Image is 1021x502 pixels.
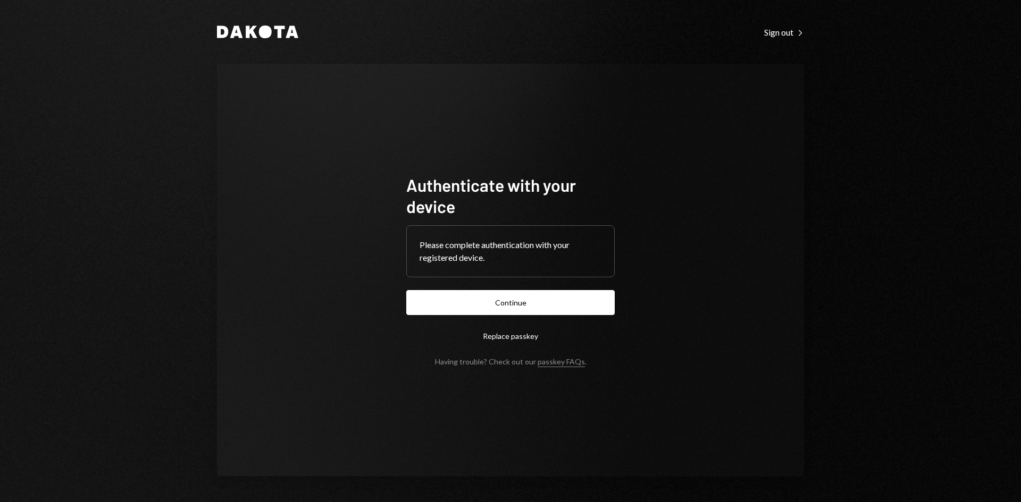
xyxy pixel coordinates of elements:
[420,239,601,264] div: Please complete authentication with your registered device.
[764,26,804,38] a: Sign out
[538,357,585,367] a: passkey FAQs
[406,174,615,217] h1: Authenticate with your device
[435,357,587,366] div: Having trouble? Check out our .
[406,290,615,315] button: Continue
[764,27,804,38] div: Sign out
[406,324,615,348] button: Replace passkey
